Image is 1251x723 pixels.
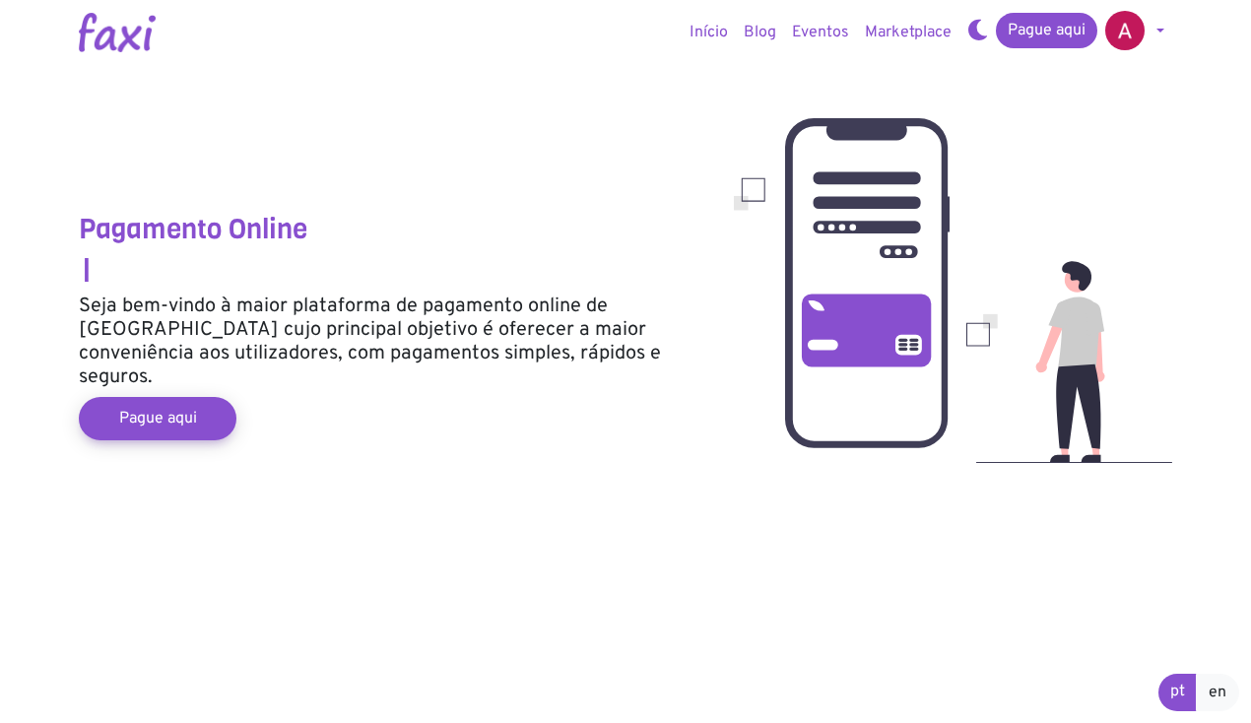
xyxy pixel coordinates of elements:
[1158,674,1197,711] a: pt
[784,13,857,52] a: Eventos
[857,13,959,52] a: Marketplace
[682,13,736,52] a: Início
[996,13,1097,48] a: Pague aqui
[79,13,156,52] img: Logotipo Faxi Online
[79,397,236,440] a: Pague aqui
[736,13,784,52] a: Blog
[79,213,704,246] h3: Pagamento Online
[79,295,704,389] h5: Seja bem-vindo à maior plataforma de pagamento online de [GEOGRAPHIC_DATA] cujo principal objetiv...
[1196,674,1239,711] a: en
